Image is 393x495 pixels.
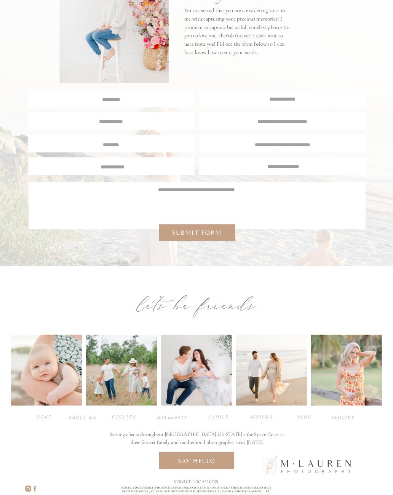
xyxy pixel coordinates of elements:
[169,229,225,237] a: Submit form
[108,431,286,448] h3: Serving clients throughout [GEOGRAPHIC_DATA][US_STATE] + the Space Coast as their forever family ...
[330,414,356,420] a: INQUIRE
[122,487,271,493] a: Kissimmee Family photographer
[248,414,275,420] a: seniors
[291,414,318,420] a: BLOG
[174,479,220,485] p: Service Locations:
[150,490,195,493] a: ST. CLOUD Photographer
[111,414,137,420] a: Couples
[69,414,97,420] a: about ME
[92,289,302,321] div: let’s be friends
[31,414,57,420] a: Home
[121,487,181,490] a: Rockledge Family Photographer
[182,487,239,490] a: Orlando Family Photographer
[206,414,232,420] a: family
[184,7,292,62] p: I'm so excited that you are considering to trust me with capturing your precious memories! I prom...
[196,490,263,493] a: Melbourne Fl Family Photographer,
[172,457,221,465] a: say hello
[157,414,186,420] a: maternity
